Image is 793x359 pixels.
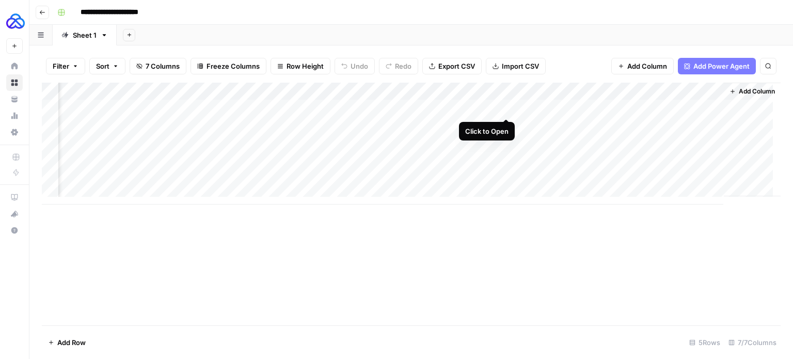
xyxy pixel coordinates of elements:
[89,58,125,74] button: Sort
[53,25,117,45] a: Sheet 1
[678,58,756,74] button: Add Power Agent
[130,58,186,74] button: 7 Columns
[724,334,781,351] div: 7/7 Columns
[42,334,92,351] button: Add Row
[46,58,85,74] button: Filter
[96,61,109,71] span: Sort
[685,334,724,351] div: 5 Rows
[335,58,375,74] button: Undo
[6,74,23,91] a: Browse
[6,12,25,30] img: AUQ Logo
[6,8,23,34] button: Workspace: AUQ
[271,58,330,74] button: Row Height
[6,58,23,74] a: Home
[351,61,368,71] span: Undo
[486,58,546,74] button: Import CSV
[739,87,775,96] span: Add Column
[379,58,418,74] button: Redo
[422,58,482,74] button: Export CSV
[627,61,667,71] span: Add Column
[7,206,22,222] div: What's new?
[6,91,23,107] a: Your Data
[73,30,97,40] div: Sheet 1
[6,222,23,239] button: Help + Support
[146,61,180,71] span: 7 Columns
[207,61,260,71] span: Freeze Columns
[6,107,23,124] a: Usage
[395,61,411,71] span: Redo
[6,189,23,206] a: AirOps Academy
[191,58,266,74] button: Freeze Columns
[287,61,324,71] span: Row Height
[465,126,509,136] div: Click to Open
[6,206,23,222] button: What's new?
[6,124,23,141] a: Settings
[502,61,539,71] span: Import CSV
[53,61,69,71] span: Filter
[57,337,86,348] span: Add Row
[611,58,674,74] button: Add Column
[438,61,475,71] span: Export CSV
[693,61,750,71] span: Add Power Agent
[725,85,779,98] button: Add Column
